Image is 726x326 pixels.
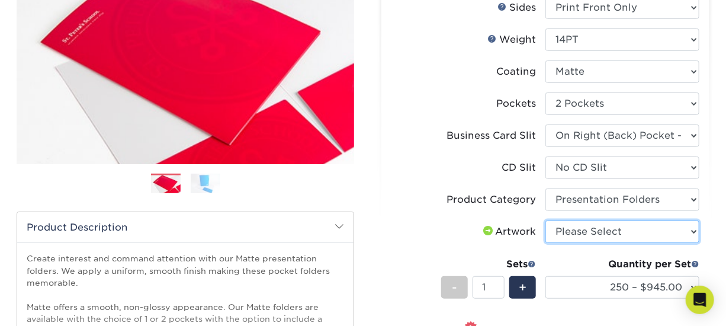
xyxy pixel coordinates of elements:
[496,97,536,111] div: Pockets
[452,279,457,296] span: -
[441,257,536,271] div: Sets
[191,174,220,194] img: Presentation Folders 02
[545,257,699,271] div: Quantity per Set
[496,65,536,79] div: Coating
[446,129,536,143] div: Business Card Slit
[481,225,536,239] div: Artwork
[519,279,526,296] span: +
[502,161,536,175] div: CD Slit
[487,33,536,47] div: Weight
[17,212,354,242] h2: Product Description
[497,1,536,15] div: Sides
[686,286,714,314] div: Open Intercom Messenger
[446,193,536,207] div: Product Category
[3,290,101,322] iframe: Google Customer Reviews
[151,174,181,194] img: Presentation Folders 01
